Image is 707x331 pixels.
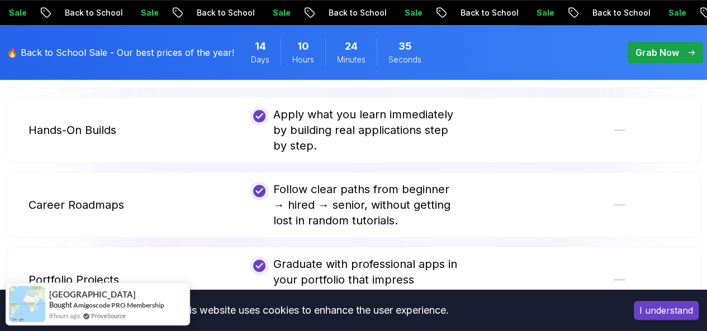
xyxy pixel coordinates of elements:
[8,298,617,323] div: This website uses cookies to enhance the user experience.
[29,272,119,287] p: Portfolio Projects
[577,7,653,18] p: Back to School
[250,181,458,228] div: Follow clear paths from beginner → hired → senior, without getting lost in random tutorials.
[297,39,309,54] span: 10 Hours
[345,39,358,54] span: 24 Minutes
[337,54,366,65] span: Minutes
[398,39,412,54] span: 35 Seconds
[388,54,421,65] span: Seconds
[7,46,234,59] p: 🔥 Back to School Sale - Our best prices of the year!
[634,301,699,320] button: Accept cookies
[49,7,125,18] p: Back to School
[292,54,314,65] span: Hours
[653,7,689,18] p: Sale
[181,7,257,18] p: Back to School
[49,311,80,320] span: 8 hours ago
[313,7,389,18] p: Back to School
[91,311,126,320] a: ProveSource
[49,300,72,309] span: Bought
[125,7,161,18] p: Sale
[29,122,116,138] p: Hands-On Builds
[389,7,425,18] p: Sale
[521,7,557,18] p: Sale
[49,290,136,299] span: [GEOGRAPHIC_DATA]
[635,46,679,59] p: Grab Now
[29,197,124,213] p: Career Roadmaps
[73,301,164,309] a: Amigoscode PRO Membership
[250,256,458,303] div: Graduate with professional apps in your portfolio that impress recruiters.
[251,54,269,65] span: Days
[9,286,45,322] img: provesource social proof notification image
[445,7,521,18] p: Back to School
[255,39,266,54] span: 14 Days
[257,7,293,18] p: Sale
[250,107,458,153] div: Apply what you learn immediately by building real applications step by step.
